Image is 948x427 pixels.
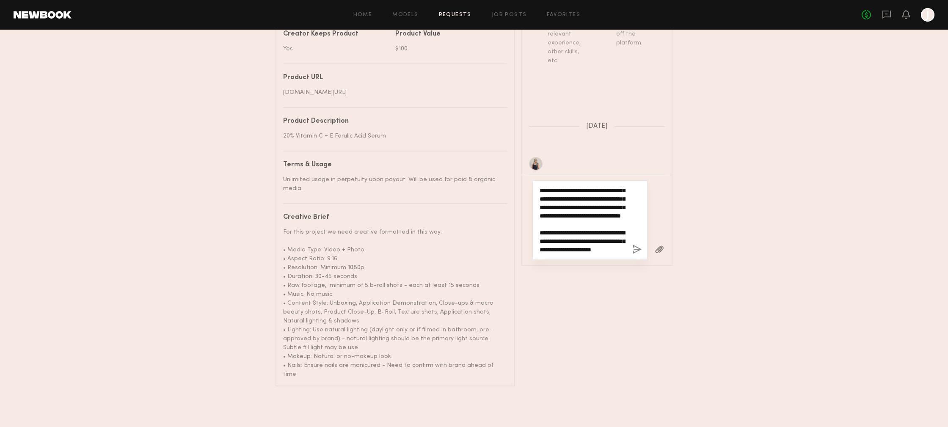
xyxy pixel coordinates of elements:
a: Favorites [547,12,580,18]
div: For this project we need creative formatted in this way: • Media Type: Video + Photo • Aspect Rat... [283,228,501,379]
span: Move communications off the platform. [616,14,663,46]
div: Creator Keeps Product [283,31,389,38]
div: Terms & Usage [283,162,501,168]
a: Models [392,12,418,18]
div: $100 [395,44,501,53]
div: Creative Brief [283,214,501,221]
a: Requests [439,12,471,18]
div: Yes [283,44,389,53]
div: Product Value [395,31,501,38]
div: [DOMAIN_NAME][URL] [283,88,501,97]
div: Unlimited usage in perpetuity upon payout. Will be used for paid & organic media. [283,175,501,193]
a: Home [353,12,372,18]
div: Product Description [283,118,501,125]
span: [DATE] [586,123,608,130]
div: Product URL [283,74,501,81]
div: 20% Vitamin C + E Ferulic Acid Serum [283,132,501,140]
a: J [921,8,934,22]
a: Job Posts [492,12,527,18]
